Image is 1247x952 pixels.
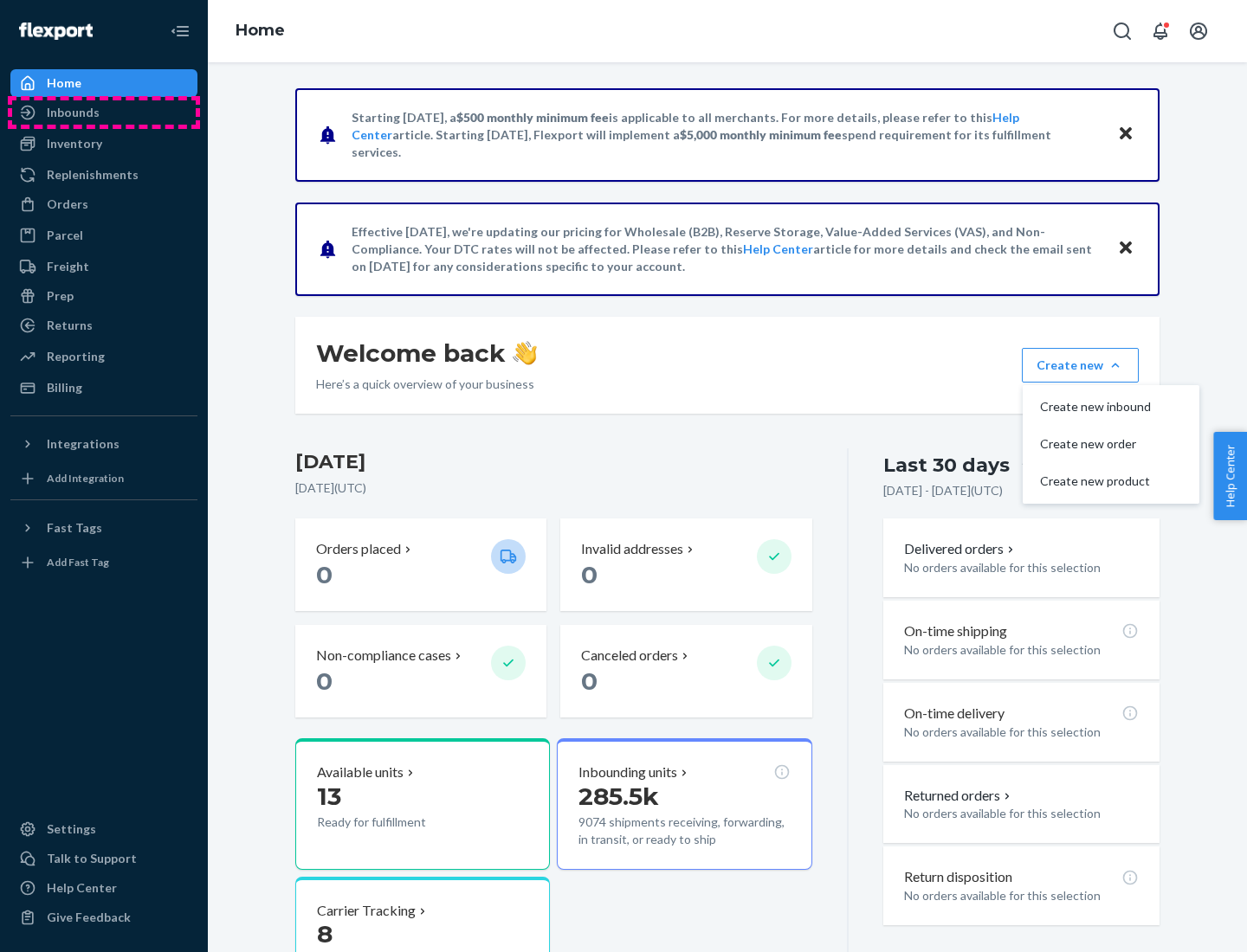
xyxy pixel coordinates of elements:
[10,282,197,310] a: Prep
[47,74,81,92] div: Home
[295,625,546,717] button: Non-compliance cases 0
[10,549,197,576] a: Add Fast Tag
[1026,389,1196,426] button: Create new inbound
[316,560,333,589] span: 0
[1026,463,1196,500] button: Create new product
[47,471,124,486] div: Add Integration
[10,312,197,339] a: Returns
[1040,438,1151,450] span: Create new order
[1040,401,1151,413] span: Create new inbound
[163,14,197,48] button: Close Navigation
[560,625,811,717] button: Canceled orders 0
[578,762,677,782] p: Inbounding units
[904,641,1139,659] p: No orders available for this selection
[1143,14,1178,48] button: Open notifications
[316,646,451,666] p: Non-compliance cases
[352,109,1101,161] p: Starting [DATE], a is applicable to all merchants. For more details, please refer to this article...
[513,341,537,365] img: hand-wave emoji
[10,815,197,843] a: Settings
[317,782,341,811] span: 13
[883,452,1010,479] div: Last 30 days
[10,222,197,249] a: Parcel
[47,135,102,152] div: Inventory
[47,196,88,213] div: Orders
[578,782,659,811] span: 285.5k
[1022,348,1139,383] button: Create newCreate new inboundCreate new orderCreate new product
[1040,475,1151,487] span: Create new product
[581,560,598,589] span: 0
[47,348,105,365] div: Reporting
[10,253,197,280] a: Freight
[883,482,1003,499] p: [DATE] - [DATE] ( UTC )
[10,190,197,218] a: Orders
[10,99,197,126] a: Inbounds
[47,166,139,183] div: Replenishments
[10,514,197,542] button: Fast Tags
[47,379,82,396] div: Billing
[581,666,598,696] span: 0
[317,919,333,949] span: 8
[47,555,109,569] div: Add Fast Tag
[47,909,131,926] div: Give Feedback
[47,820,96,838] div: Settings
[1213,432,1247,520] button: Help Center
[10,69,197,97] a: Home
[904,887,1139,904] p: No orders available for this selection
[19,23,93,40] img: Flexport logo
[295,479,812,497] p: [DATE] ( UTC )
[904,786,1014,806] button: Returned orders
[10,904,197,931] button: Give Feedback
[316,376,537,393] p: Here’s a quick overview of your business
[10,845,197,872] a: Talk to Support
[295,448,812,476] h3: [DATE]
[316,338,537,369] h1: Welcome back
[316,539,401,559] p: Orders placed
[47,879,117,897] div: Help Center
[47,317,93,334] div: Returns
[47,435,120,453] div: Integrations
[680,127,842,142] span: $5,000 monthly minimum fee
[317,901,416,921] p: Carrier Tracking
[47,258,89,275] div: Freight
[236,21,285,40] a: Home
[47,519,102,537] div: Fast Tags
[1105,14,1140,48] button: Open Search Box
[557,738,811,870] button: Inbounding units285.5k9074 shipments receiving, forwarding, in transit, or ready to ship
[10,161,197,189] a: Replenishments
[222,6,299,56] ol: breadcrumbs
[578,814,790,848] p: 9074 shipments receiving, forwarding, in transit, or ready to ship
[560,518,811,611] button: Invalid addresses 0
[10,465,197,492] a: Add Integration
[352,223,1101,275] p: Effective [DATE], we're updating our pricing for Wholesale (B2B), Reserve Storage, Value-Added Se...
[47,850,137,867] div: Talk to Support
[904,621,1007,641] p: On-time shipping
[904,704,1005,724] p: On-time delivery
[295,738,550,870] button: Available units13Ready for fulfillment
[47,104,100,121] div: Inbounds
[1115,122,1137,147] button: Close
[904,867,1012,887] p: Return disposition
[10,374,197,402] a: Billing
[1026,426,1196,463] button: Create new order
[317,814,477,831] p: Ready for fulfillment
[581,646,678,666] p: Canceled orders
[47,287,74,305] div: Prep
[1115,236,1137,261] button: Close
[317,762,404,782] p: Available units
[904,724,1139,741] p: No orders available for this selection
[10,430,197,458] button: Integrations
[904,805,1139,822] p: No orders available for this selection
[316,666,333,696] span: 0
[10,874,197,902] a: Help Center
[456,110,609,125] span: $500 monthly minimum fee
[10,343,197,370] a: Reporting
[1181,14,1216,48] button: Open account menu
[295,518,546,611] button: Orders placed 0
[743,241,813,256] a: Help Center
[904,559,1139,576] p: No orders available for this selection
[904,539,1018,559] button: Delivered orders
[47,227,83,244] div: Parcel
